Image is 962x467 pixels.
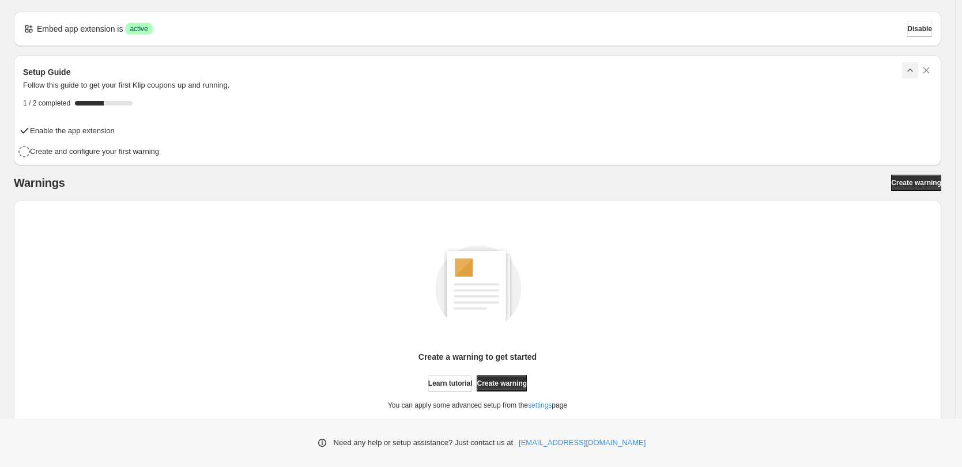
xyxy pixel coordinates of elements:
[418,351,537,363] p: Create a warning to get started
[477,379,527,388] span: Create warning
[130,24,148,33] span: active
[14,176,65,190] h2: Warnings
[37,23,123,35] p: Embed app extension is
[907,24,932,33] span: Disable
[30,125,115,137] h4: Enable the app extension
[23,66,70,78] h3: Setup Guide
[519,437,646,449] a: [EMAIL_ADDRESS][DOMAIN_NAME]
[388,401,567,410] p: You can apply some advanced setup from the page
[477,375,527,391] a: Create warning
[528,401,552,409] a: settings
[891,175,941,191] a: Create warning
[907,21,932,37] button: Disable
[23,99,70,108] span: 1 / 2 completed
[891,178,941,187] span: Create warning
[23,80,932,91] p: Follow this guide to get your first Klip coupons up and running.
[30,146,159,157] h4: Create and configure your first warning
[428,379,473,388] span: Learn tutorial
[428,375,473,391] a: Learn tutorial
